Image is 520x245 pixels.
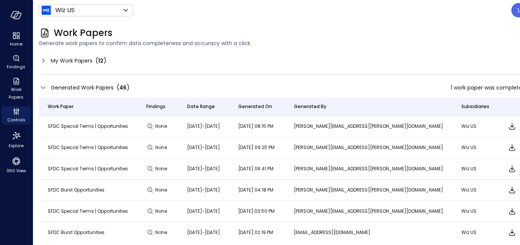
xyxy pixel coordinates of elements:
[461,229,489,236] p: Wiz US
[98,57,103,64] span: 12
[2,106,31,124] div: Controls
[294,165,443,173] p: [PERSON_NAME][EMAIL_ADDRESS][PERSON_NAME][DOMAIN_NAME]
[461,122,489,130] p: Wiz US
[7,63,25,71] span: Findings
[238,144,275,151] span: [DATE] 09:25 PM
[508,164,517,173] span: Download
[42,6,51,15] img: Icon
[294,144,443,151] p: [PERSON_NAME][EMAIL_ADDRESS][PERSON_NAME][DOMAIN_NAME]
[187,144,220,151] span: [DATE]-[DATE]
[238,165,273,172] span: [DATE] 06:41 PM
[508,228,517,237] span: Download
[119,84,126,91] span: 46
[48,165,128,172] span: SFDC Special Terms | Opportunities
[48,208,128,214] span: SFDC Special Terms | Opportunities
[461,144,489,151] p: Wiz US
[7,116,25,124] span: Controls
[461,103,489,110] span: Subsidiaries
[187,103,215,110] span: Date Range
[2,76,31,102] div: Work Papers
[294,122,443,130] p: [PERSON_NAME][EMAIL_ADDRESS][PERSON_NAME][DOMAIN_NAME]
[5,86,28,101] span: Work Papers
[155,207,169,215] span: None
[461,207,489,215] p: Wiz US
[2,30,31,49] div: Home
[95,56,106,65] div: ( )
[187,208,220,214] span: [DATE]-[DATE]
[51,57,92,65] span: My Work Papers
[294,207,443,215] p: [PERSON_NAME][EMAIL_ADDRESS][PERSON_NAME][DOMAIN_NAME]
[461,165,489,173] p: Wiz US
[6,167,26,174] span: 360 View
[2,155,31,175] div: 360 View
[294,186,443,194] p: [PERSON_NAME][EMAIL_ADDRESS][PERSON_NAME][DOMAIN_NAME]
[238,187,273,193] span: [DATE] 04:18 PM
[146,103,166,110] span: Findings
[155,144,169,151] span: None
[54,27,112,39] span: Work Papers
[187,123,220,129] span: [DATE]-[DATE]
[155,229,169,236] span: None
[10,40,22,48] span: Home
[2,129,31,150] div: Explore
[294,229,443,236] p: [EMAIL_ADDRESS][DOMAIN_NAME]
[48,187,105,193] span: SFDC Burst Opportunities
[294,103,326,110] span: Generated By
[155,186,169,194] span: None
[187,187,220,193] span: [DATE]-[DATE]
[238,123,273,129] span: [DATE] 08:15 PM
[517,6,520,15] p: L
[508,122,517,131] span: Download
[187,165,220,172] span: [DATE]-[DATE]
[55,6,75,15] p: Wiz US
[155,165,169,173] span: None
[238,229,273,236] span: [DATE] 02:19 PM
[48,103,73,110] span: Work Paper
[508,207,517,216] span: Download
[2,53,31,71] div: Findings
[117,83,130,92] div: ( )
[508,143,517,152] span: Download
[187,229,220,236] span: [DATE]-[DATE]
[155,122,169,130] span: None
[48,144,128,151] span: SFDC Special Terms | Opportunities
[48,123,128,129] span: SFDC Special Terms | Opportunities
[51,83,114,92] span: Generated Work Papers
[508,185,517,195] span: Download
[9,142,23,149] span: Explore
[461,186,489,194] p: Wiz US
[48,229,105,236] span: SFDC Burst Opportunities
[238,208,275,214] span: [DATE] 03:50 PM
[238,103,272,110] span: Generated On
